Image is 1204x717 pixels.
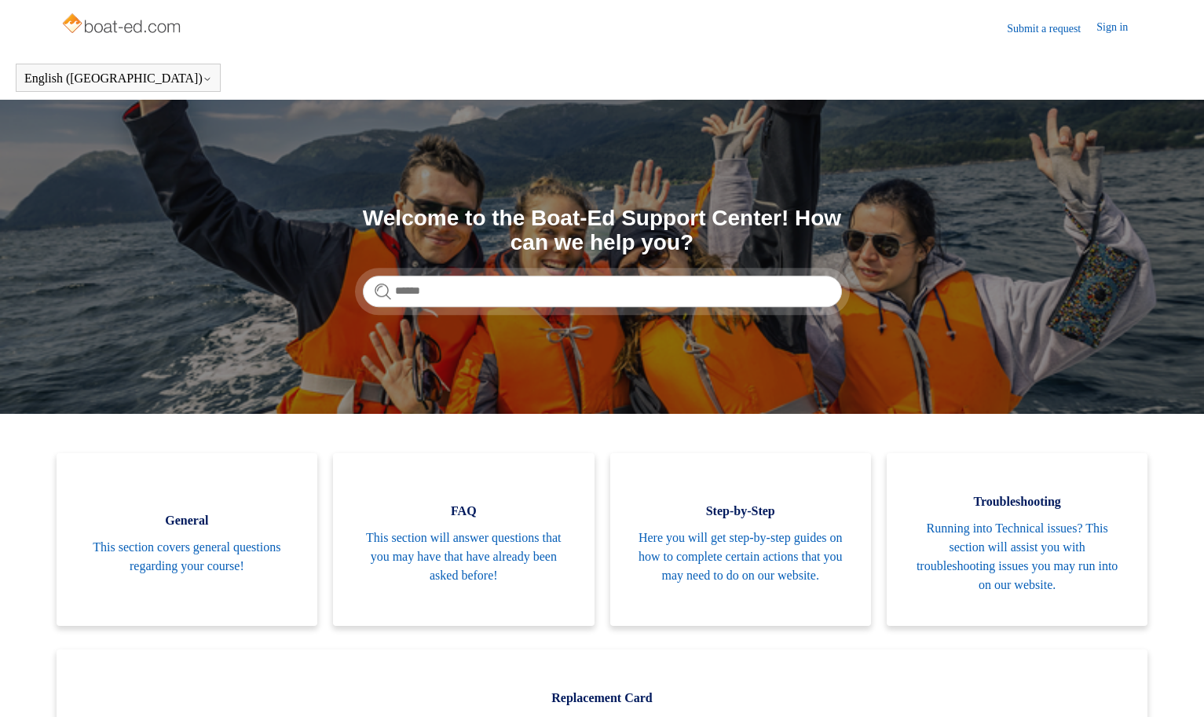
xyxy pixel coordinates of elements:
span: General [80,511,294,530]
input: Search [363,276,842,307]
a: Step-by-Step Here you will get step-by-step guides on how to complete certain actions that you ma... [610,453,871,626]
span: FAQ [357,502,570,521]
img: Boat-Ed Help Center home page [60,9,185,41]
button: English ([GEOGRAPHIC_DATA]) [24,71,212,86]
span: This section covers general questions regarding your course! [80,538,294,576]
span: Here you will get step-by-step guides on how to complete certain actions that you may need to do ... [634,529,847,585]
span: Replacement Card [80,689,1125,708]
h1: Welcome to the Boat-Ed Support Center! How can we help you? [363,207,842,255]
span: Running into Technical issues? This section will assist you with troubleshooting issues you may r... [910,519,1124,594]
a: General This section covers general questions regarding your course! [57,453,317,626]
a: Troubleshooting Running into Technical issues? This section will assist you with troubleshooting ... [887,453,1147,626]
a: FAQ This section will answer questions that you may have that have already been asked before! [333,453,594,626]
a: Sign in [1096,19,1144,38]
span: This section will answer questions that you may have that have already been asked before! [357,529,570,585]
span: Step-by-Step [634,502,847,521]
a: Submit a request [1007,20,1096,37]
span: Troubleshooting [910,492,1124,511]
